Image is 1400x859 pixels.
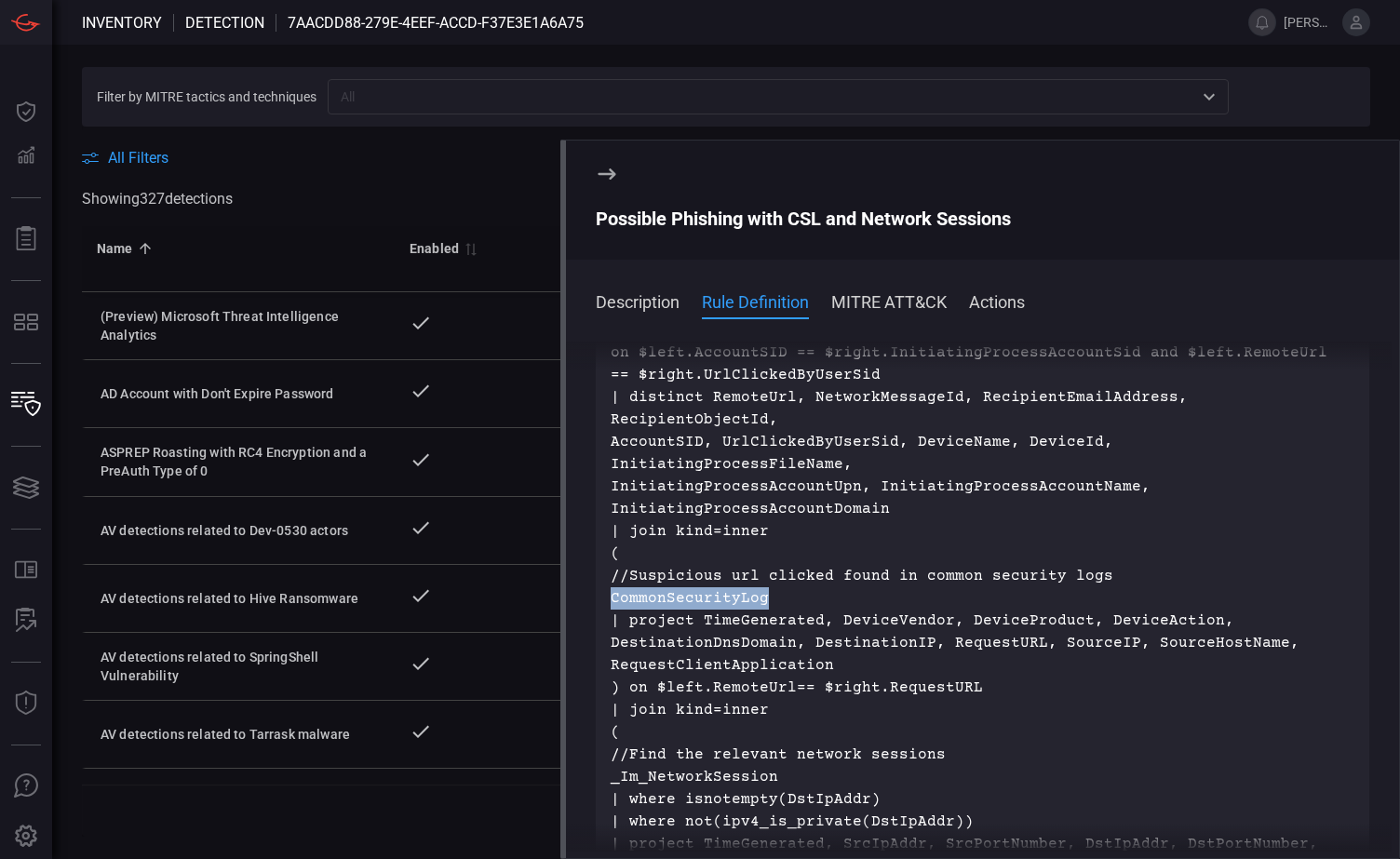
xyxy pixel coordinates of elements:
[4,134,48,179] button: Detections
[97,237,133,260] div: Name
[101,384,380,403] div: AD Account with Don't Expire Password
[133,240,155,257] span: Sorted by Name ascending
[101,725,380,744] div: AV detections related to Tarrask malware
[82,190,233,208] span: Showing 327 detection s
[185,14,264,32] span: Detection
[101,307,380,344] div: (Preview) Microsoft Threat Intelligence Analytics
[4,598,48,643] button: ALERT ANALYSIS
[288,14,584,32] span: 7aacdd88-279e-4eef-accd-f37e3e1a6a75
[4,814,48,859] button: Preferences
[101,648,380,685] div: AV detections related to SpringShell Vulnerability
[969,289,1025,312] button: Actions
[596,289,680,312] button: Description
[4,548,48,593] button: Rule Catalog
[1196,84,1222,110] button: Open
[97,89,316,104] span: Filter by MITRE tactics and techniques
[101,443,380,480] div: ASPREP Roasting with RC4 Encryption and a PreAuth Type of 0
[4,89,48,134] button: Dashboard
[459,240,481,257] span: Sort by Enabled descending
[702,289,809,312] button: Rule Definition
[82,149,168,167] button: All Filters
[1284,15,1335,30] span: [PERSON_NAME].[PERSON_NAME]
[596,208,1369,230] div: Possible Phishing with CSL and Network Sessions
[108,149,168,167] span: All Filters
[101,521,380,540] div: AV detections related to Dev-0530 actors
[410,237,459,260] div: Enabled
[101,589,380,608] div: AV detections related to Hive Ransomware
[4,217,48,262] button: Reports
[4,300,48,344] button: MITRE - Detection Posture
[831,289,947,312] button: MITRE ATT&CK
[4,681,48,726] button: Threat Intelligence
[333,85,1192,108] input: All
[82,14,162,32] span: Inventory
[4,383,48,427] button: Inventory
[4,465,48,510] button: Cards
[4,764,48,809] button: Ask Us A Question
[101,784,380,821] div: AV detections related to Ukraine threats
